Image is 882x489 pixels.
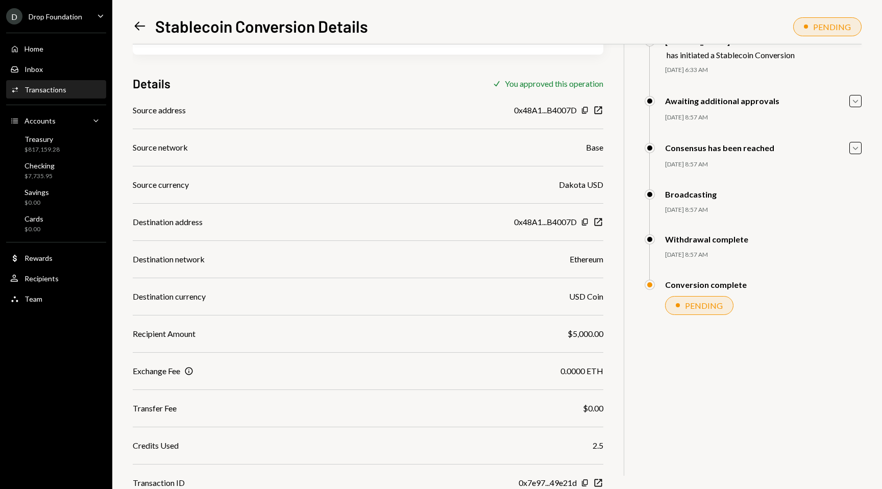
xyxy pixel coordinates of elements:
[559,179,603,191] div: Dakota USD
[514,104,577,116] div: 0x48A1...B4007D
[24,225,43,234] div: $0.00
[24,254,53,262] div: Rewards
[665,66,862,75] div: [DATE] 6:33 AM
[665,251,862,259] div: [DATE] 8:57 AM
[24,172,55,181] div: $7,735.95
[6,80,106,99] a: Transactions
[133,477,185,489] div: Transaction ID
[583,402,603,414] div: $0.00
[24,295,42,303] div: Team
[569,290,603,303] div: USD Coin
[593,439,603,452] div: 2.5
[665,160,862,169] div: [DATE] 8:57 AM
[665,96,779,106] div: Awaiting additional approvals
[133,328,195,340] div: Recipient Amount
[6,185,106,209] a: Savings$0.00
[24,188,49,197] div: Savings
[6,269,106,287] a: Recipients
[133,290,206,303] div: Destination currency
[6,158,106,183] a: Checking$7,735.95
[6,111,106,130] a: Accounts
[24,65,43,74] div: Inbox
[24,199,49,207] div: $0.00
[505,79,603,88] div: You approved this operation
[665,113,862,122] div: [DATE] 8:57 AM
[133,141,188,154] div: Source network
[665,143,774,153] div: Consensus has been reached
[24,85,66,94] div: Transactions
[155,16,368,36] h1: Stablecoin Conversion Details
[133,216,203,228] div: Destination address
[685,301,723,310] div: PENDING
[24,135,60,143] div: Treasury
[6,8,22,25] div: D
[6,249,106,267] a: Rewards
[6,289,106,308] a: Team
[24,161,55,170] div: Checking
[24,116,56,125] div: Accounts
[586,141,603,154] div: Base
[514,216,577,228] div: 0x48A1...B4007D
[133,402,177,414] div: Transfer Fee
[6,132,106,156] a: Treasury$817,159.28
[133,439,179,452] div: Credits Used
[133,75,170,92] h3: Details
[6,60,106,78] a: Inbox
[24,44,43,53] div: Home
[570,253,603,265] div: Ethereum
[133,365,180,377] div: Exchange Fee
[665,189,717,199] div: Broadcasting
[24,274,59,283] div: Recipients
[665,234,748,244] div: Withdrawal complete
[24,214,43,223] div: Cards
[813,22,851,32] div: PENDING
[133,253,205,265] div: Destination network
[665,280,747,289] div: Conversion complete
[133,104,186,116] div: Source address
[665,206,862,214] div: [DATE] 8:57 AM
[6,39,106,58] a: Home
[133,179,189,191] div: Source currency
[6,211,106,236] a: Cards$0.00
[667,50,795,60] div: has initiated a Stablecoin Conversion
[519,477,577,489] div: 0x7e97...49e21d
[29,12,82,21] div: Drop Foundation
[568,328,603,340] div: $5,000.00
[560,365,603,377] div: 0.0000 ETH
[24,145,60,154] div: $817,159.28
